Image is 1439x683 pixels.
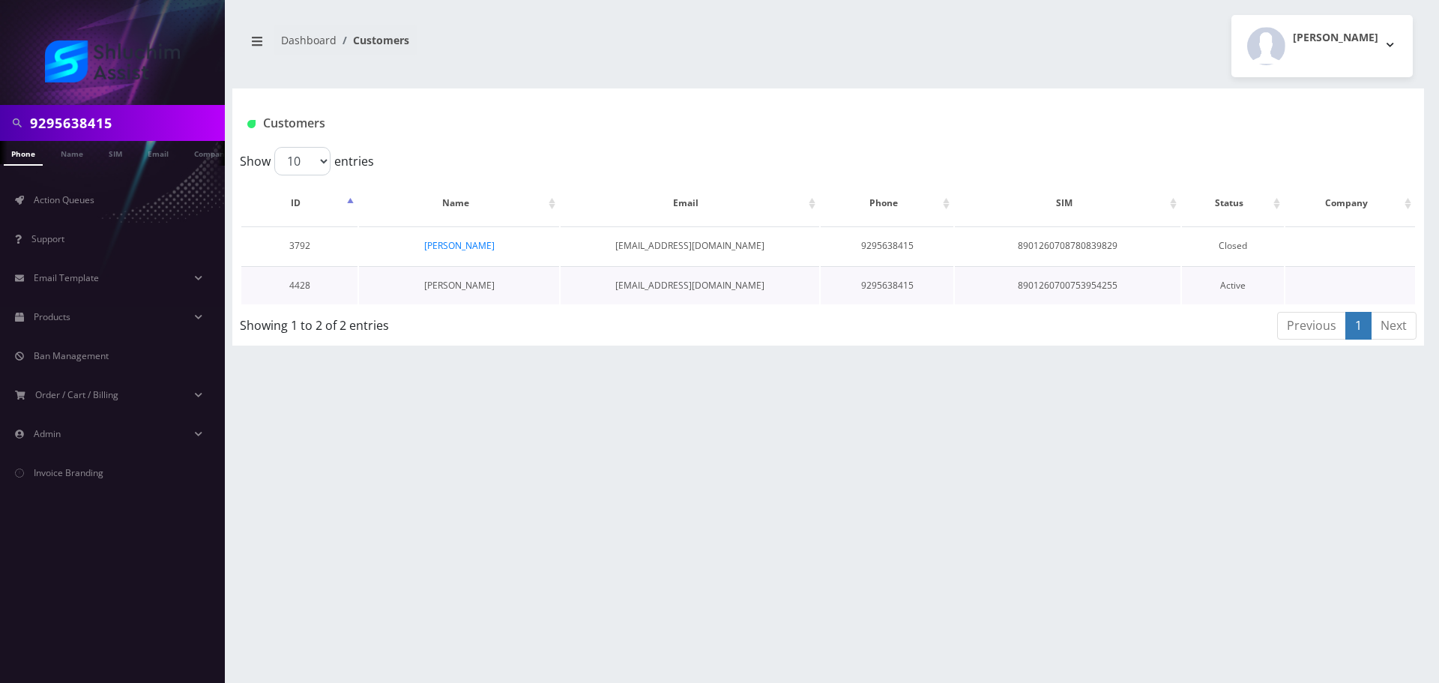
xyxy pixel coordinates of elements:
td: Closed [1182,226,1284,265]
th: ID: activate to sort column descending [241,181,358,225]
th: Name: activate to sort column ascending [359,181,558,225]
a: [PERSON_NAME] [424,279,495,292]
a: Name [53,141,91,164]
td: 4428 [241,266,358,304]
th: SIM: activate to sort column ascending [955,181,1180,225]
td: [EMAIL_ADDRESS][DOMAIN_NAME] [561,266,820,304]
th: Email: activate to sort column ascending [561,181,820,225]
a: Previous [1277,312,1346,340]
span: Ban Management [34,349,109,362]
span: Order / Cart / Billing [35,388,118,401]
label: Show entries [240,147,374,175]
span: Action Queues [34,193,94,206]
th: Status: activate to sort column ascending [1182,181,1284,225]
th: Phone: activate to sort column ascending [821,181,953,225]
span: Invoice Branding [34,466,103,479]
a: Dashboard [281,33,337,47]
a: Next [1371,312,1417,340]
button: [PERSON_NAME] [1231,15,1413,77]
h1: Customers [247,116,1212,130]
td: 9295638415 [821,266,953,304]
div: Showing 1 to 2 of 2 entries [240,310,719,334]
td: 8901260700753954255 [955,266,1180,304]
li: Customers [337,32,409,48]
a: Email [140,141,176,164]
span: Email Template [34,271,99,284]
td: Active [1182,266,1284,304]
select: Showentries [274,147,331,175]
a: SIM [101,141,130,164]
a: Company [187,141,237,164]
img: Shluchim Assist [45,40,180,82]
td: 3792 [241,226,358,265]
th: Company: activate to sort column ascending [1285,181,1415,225]
h2: [PERSON_NAME] [1293,31,1378,44]
td: [EMAIL_ADDRESS][DOMAIN_NAME] [561,226,820,265]
a: 1 [1345,312,1372,340]
nav: breadcrumb [244,25,817,67]
td: 9295638415 [821,226,953,265]
td: 8901260708780839829 [955,226,1180,265]
span: Products [34,310,70,323]
a: Phone [4,141,43,166]
span: Admin [34,427,61,440]
span: Support [31,232,64,245]
input: Search in Company [30,109,221,137]
a: [PERSON_NAME] [424,239,495,252]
